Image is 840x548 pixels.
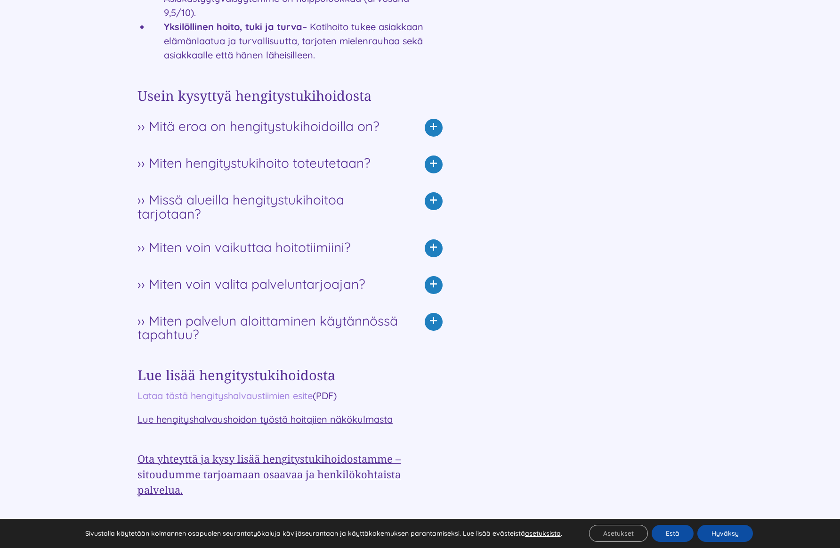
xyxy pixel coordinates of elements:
[137,146,443,183] a: ›› Miten hengitystukihoito toteutetaan?
[137,119,404,133] span: ›› Mitä eroa on hengitystukihoidoilla on?
[150,20,443,62] li: – Kotihoito tukee asiakkaan elämänlaatua ja turvallisuutta, tarjoten mielenrauhaa sekä asiakkaall...
[652,525,694,542] button: Estä
[137,413,393,425] a: Lue hengityshalvaushoidon työstä hoitajien näkökulmasta
[137,267,443,303] a: ›› Miten voin valita palveluntarjoajan?
[137,230,443,267] a: ›› Miten voin vaikuttaa hoitotiimiini?
[137,109,443,146] a: ›› Mitä eroa on hengitystukihoidoilla on?
[137,156,404,170] span: ›› Miten hengitystukihoito toteutetaan?
[137,389,443,403] p: (PDF)
[697,525,753,542] button: Hyväksy
[137,366,443,384] h2: Lue lisää hengitystukihoidosta
[137,451,401,497] a: Ota yhteyttä ja kysy lisää hengitystukihoidostamme – sitoudumme tarjoamaan osaavaa ja henkilökoht...
[525,529,561,538] button: asetuksista
[137,303,443,351] a: ›› Miten palvelun aloittaminen käytännössä tapahtuu?
[164,21,302,33] strong: Yksilöllinen hoito, tuki ja turva
[137,314,404,342] span: ›› Miten palvelun aloittaminen käytännössä tapahtuu?
[137,390,313,401] a: Lataa tästä hengityshalvaustiimien esite
[137,183,443,230] a: ›› Missä alueilla hengitystukihoitoa tarjotaan?
[137,277,404,291] span: ›› Miten voin valita palveluntarjoajan?
[137,87,443,105] h2: Usein kysyttyä hengitystukihoidosta
[589,525,648,542] button: Asetukset
[85,529,562,538] p: Sivustolla käytetään kolmannen osapuolen seurantatyökaluja kävijäseurantaan ja käyttäkokemuksen p...
[137,240,404,254] span: ›› Miten voin vaikuttaa hoitotiimiini?
[137,193,404,221] span: ›› Missä alueilla hengitystukihoitoa tarjotaan?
